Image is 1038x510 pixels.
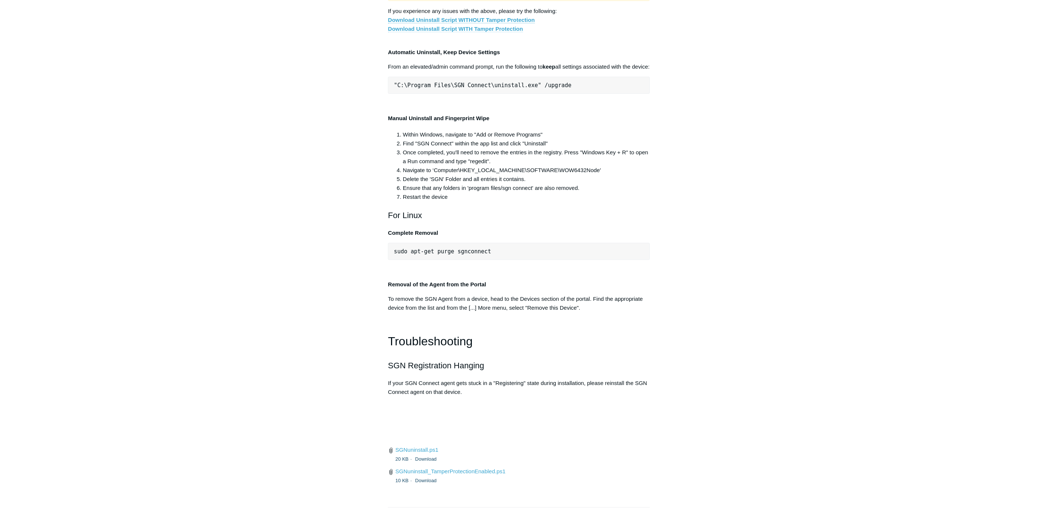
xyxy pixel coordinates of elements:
li: Navigate to ‘Computer\HKEY_LOCAL_MACHINE\SOFTWARE\WOW6432Node' [403,166,650,175]
a: Download Uninstall Script WITH Tamper Protection [388,26,523,32]
strong: Complete Removal [388,230,438,236]
li: Within Windows, navigate to "Add or Remove Programs" [403,130,650,139]
strong: Automatic Uninstall, Keep Device Settings [388,49,500,55]
span: From an elevated/admin command prompt, run the following to all settings associated with the device: [388,63,650,70]
strong: Manual Uninstall and Fingerprint Wipe [388,115,489,121]
li: Ensure that any folders in 'program files/sgn connect' are also removed. [403,184,650,193]
span: 20 KB [395,457,414,462]
span: To remove the SGN Agent from a device, head to the Devices section of the portal. Find the approp... [388,296,643,311]
a: Download Uninstall Script WITHOUT Tamper Protection [388,17,535,23]
span: 10 KB [395,478,414,484]
a: SGNuninstall.ps1 [395,447,438,453]
li: Restart the device [403,193,650,201]
strong: keep [543,63,555,70]
li: Delete the 'SGN' Folder and all entries it contains. [403,175,650,184]
li: Once completed, you'll need to remove the entries in the registry. Press "Windows Key + R" to ope... [403,148,650,166]
a: Download [415,478,437,484]
a: Download [415,457,437,462]
a: SGNuninstall_TamperProtectionEnabled.ps1 [395,468,506,475]
p: If you experience any issues with the above, please try the following: [388,7,650,33]
h2: SGN Registration Hanging [388,359,650,372]
span: "C:\Program Files\SGN Connect\uninstall.exe" /upgrade [394,82,572,89]
pre: sudo apt-get purge sgnconnect [388,243,650,260]
span: If your SGN Connect agent gets stuck in a "Registering" state during installation, please reinsta... [388,380,647,395]
li: Find "SGN Connect" within the app list and click "Uninstall" [403,139,650,148]
strong: Removal of the Agent from the Portal [388,281,486,287]
h1: Troubleshooting [388,332,650,351]
h2: For Linux [388,209,650,222]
